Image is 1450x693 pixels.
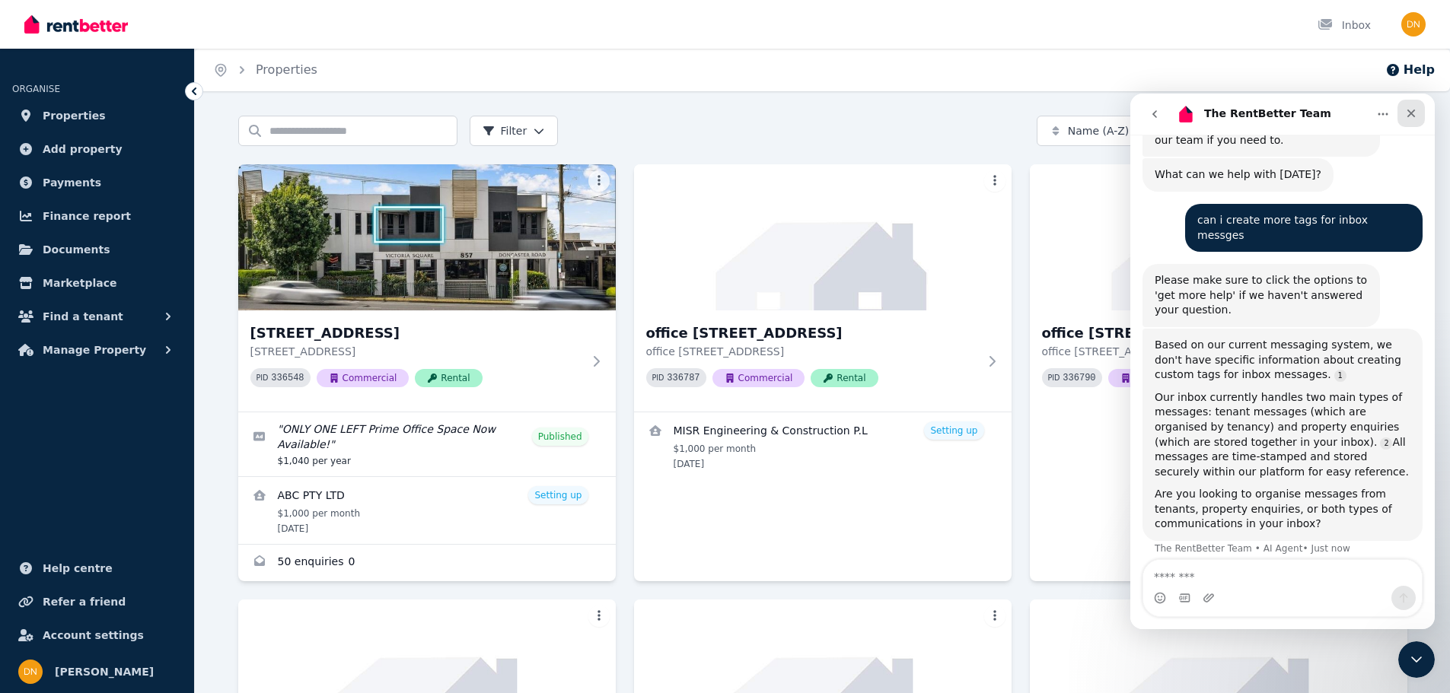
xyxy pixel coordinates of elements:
[634,164,1012,412] a: office 1 10a/857 Doncaster Road, Doncaster Eastoffice [STREET_ADDRESS]office [STREET_ADDRESS]PID ...
[43,593,126,611] span: Refer a friend
[43,140,123,158] span: Add property
[588,606,610,627] button: More options
[646,323,978,344] h3: office [STREET_ADDRESS]
[1318,17,1371,33] div: Inbox
[667,373,700,383] code: 336787
[43,559,113,577] span: Help centre
[238,477,616,544] a: View details for ABC PTY LTD
[1048,374,1060,382] small: PID
[1030,164,1407,412] a: office 2 10a/857 Doncaster Road, Doncaster Eastoffice [STREET_ADDRESS]office [STREET_ADDRESS]PID ...
[18,660,43,684] img: Deepak Narang
[1130,94,1435,629] iframe: To enrich screen reader interactions, please activate Accessibility in Grammarly extension settings
[12,301,182,332] button: Find a tenant
[634,412,1012,479] a: View details for MISR Engineering & Construction P.L
[1037,116,1183,146] button: Name (A-Z)
[12,587,182,617] a: Refer a friend
[24,13,128,36] img: RentBetter
[12,201,182,231] a: Finance report
[238,412,616,476] a: Edit listing: ONLY ONE LEFT Prime Office Space Now Available!
[12,134,182,164] a: Add property
[12,84,60,94] span: ORGANISE
[43,207,131,225] span: Finance report
[256,62,317,77] a: Properties
[1385,61,1435,79] button: Help
[12,335,182,365] button: Manage Property
[1068,123,1130,138] span: Name (A-Z)
[43,173,101,192] span: Payments
[470,116,559,146] button: Filter
[1030,164,1407,310] img: office 2 10a/857 Doncaster Road, Doncaster East
[238,164,616,412] a: 857 Doncaster Road, Doncaster East[STREET_ADDRESS][STREET_ADDRESS]PID 336548CommercialRental
[12,553,182,583] a: Help centre
[257,374,269,382] small: PID
[238,164,616,310] img: 857 Doncaster Road, Doncaster East
[55,663,154,681] span: [PERSON_NAME]
[12,234,182,265] a: Documents
[984,606,1005,627] button: More options
[317,369,410,387] span: Commercial
[238,545,616,581] a: Enquiries for 857 Doncaster Road, Doncaster East
[712,369,805,387] span: Commercial
[1398,641,1435,678] iframe: To enrich screen reader interactions, please activate Accessibility in Grammarly extension settings
[250,323,582,344] h3: [STREET_ADDRESS]
[195,49,336,91] nav: Breadcrumb
[1063,373,1095,383] code: 336790
[984,170,1005,192] button: More options
[43,341,146,359] span: Manage Property
[811,369,878,387] span: Rental
[12,100,182,131] a: Properties
[271,373,304,383] code: 336548
[43,240,110,259] span: Documents
[588,170,610,192] button: More options
[43,106,106,125] span: Properties
[43,307,123,326] span: Find a tenant
[1401,12,1426,37] img: Deepak Narang
[250,344,582,359] p: [STREET_ADDRESS]
[646,344,978,359] p: office [STREET_ADDRESS]
[483,123,527,138] span: Filter
[634,164,1012,310] img: office 1 10a/857 Doncaster Road, Doncaster East
[12,620,182,650] a: Account settings
[12,268,182,298] a: Marketplace
[43,626,144,644] span: Account settings
[652,374,664,382] small: PID
[12,167,182,198] a: Payments
[1042,323,1374,344] h3: office [STREET_ADDRESS]
[415,369,482,387] span: Rental
[1108,369,1201,387] span: Commercial
[1042,344,1374,359] p: office [STREET_ADDRESS]
[43,274,116,292] span: Marketplace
